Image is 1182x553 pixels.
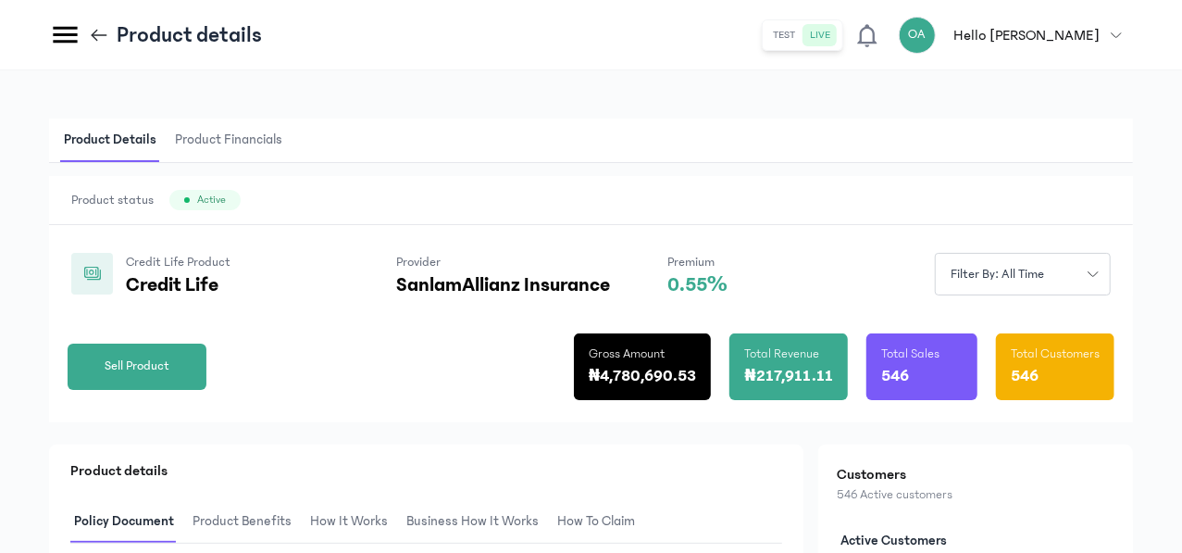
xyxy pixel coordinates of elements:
[189,500,306,544] button: Product Benefits
[117,20,262,50] p: Product details
[171,119,286,162] span: Product Financials
[899,17,936,54] div: OA
[71,191,154,209] span: Product status
[939,265,1056,284] span: Filter by: all time
[105,357,169,376] span: Sell Product
[126,255,230,270] span: Credit Life Product
[70,459,782,482] p: Product details
[744,345,819,363] p: Total Revenue
[126,274,339,296] p: Credit Life
[744,363,833,389] p: ₦217,911.11
[554,500,650,544] button: How to claim
[68,344,206,390] button: Sell Product
[70,500,178,544] span: Policy Document
[197,193,226,207] span: Active
[306,500,392,544] span: How It Works
[667,274,728,296] p: 0.55%
[403,500,542,544] span: Business How It Works
[1011,345,1100,363] p: Total Customers
[60,119,160,162] span: Product Details
[954,24,1100,46] p: Hello [PERSON_NAME]
[935,253,1111,295] button: Filter by: all time
[589,345,665,363] p: Gross Amount
[881,345,939,363] p: Total Sales
[403,500,554,544] button: Business How It Works
[899,17,1133,54] button: OAHello [PERSON_NAME]
[70,500,189,544] button: Policy Document
[396,255,441,270] span: Provider
[306,500,403,544] button: How It Works
[189,500,295,544] span: Product Benefits
[1011,363,1039,389] p: 546
[667,255,715,270] span: Premium
[837,463,1114,485] h2: Customers
[803,24,839,46] button: live
[589,363,697,389] p: ₦4,780,690.53
[881,363,909,389] p: 546
[171,119,297,162] button: Product Financials
[396,274,610,296] p: SanlamAllianz Insurance
[554,500,639,544] span: How to claim
[766,24,803,46] button: test
[60,119,171,162] button: Product Details
[837,485,1114,505] p: 546 Active customers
